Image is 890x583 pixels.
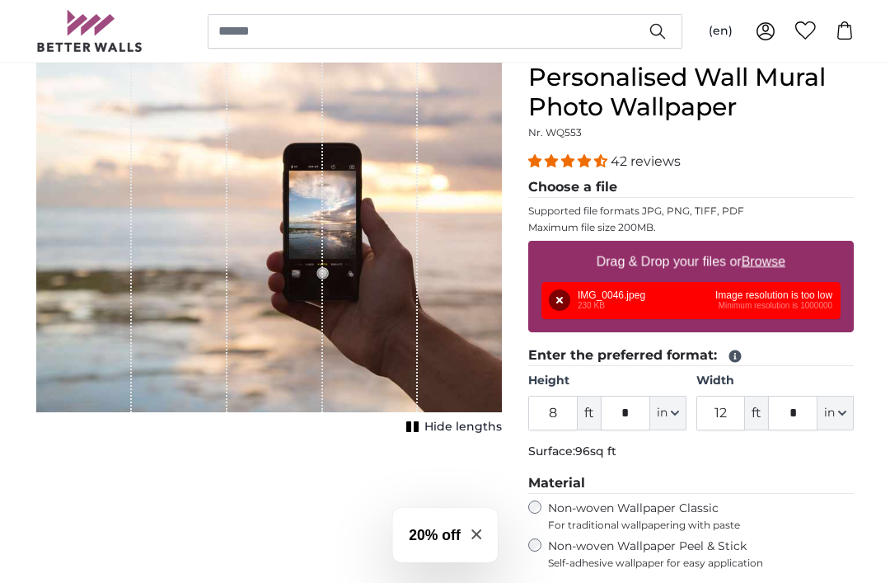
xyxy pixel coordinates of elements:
span: in [824,405,835,421]
u: Browse [742,254,785,268]
span: in [657,405,667,421]
label: Drag & Drop your files or [590,245,792,278]
span: Self-adhesive wallpaper for easy application [548,557,854,570]
span: Hide lengths [424,419,502,435]
span: ft [745,396,768,430]
button: Hide lengths [401,416,502,439]
label: Non-woven Wallpaper Peel & Stick [548,538,854,570]
span: 4.38 stars [528,153,611,169]
legend: Material [528,473,854,494]
span: For traditional wallpapering with paste [548,519,854,532]
button: in [650,396,686,430]
label: Height [528,373,686,389]
legend: Enter the preferred format: [528,346,854,366]
span: Nr. WQ553 [528,126,582,139]
span: 96sq ft [575,444,616,458]
span: 42 reviews [611,153,681,169]
div: 1 of 1 [36,63,502,439]
span: ft [578,396,601,430]
label: Non-woven Wallpaper Classic [548,501,854,532]
button: in [817,396,854,430]
img: Betterwalls [36,10,143,52]
p: Maximum file size 200MB. [528,221,854,234]
h1: Personalised Wall Mural Photo Wallpaper [528,63,854,122]
label: Width [696,373,854,389]
p: Supported file formats JPG, PNG, TIFF, PDF [528,205,854,218]
legend: Choose a file [528,177,854,198]
button: (en) [696,16,746,46]
p: Surface: [528,444,854,460]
